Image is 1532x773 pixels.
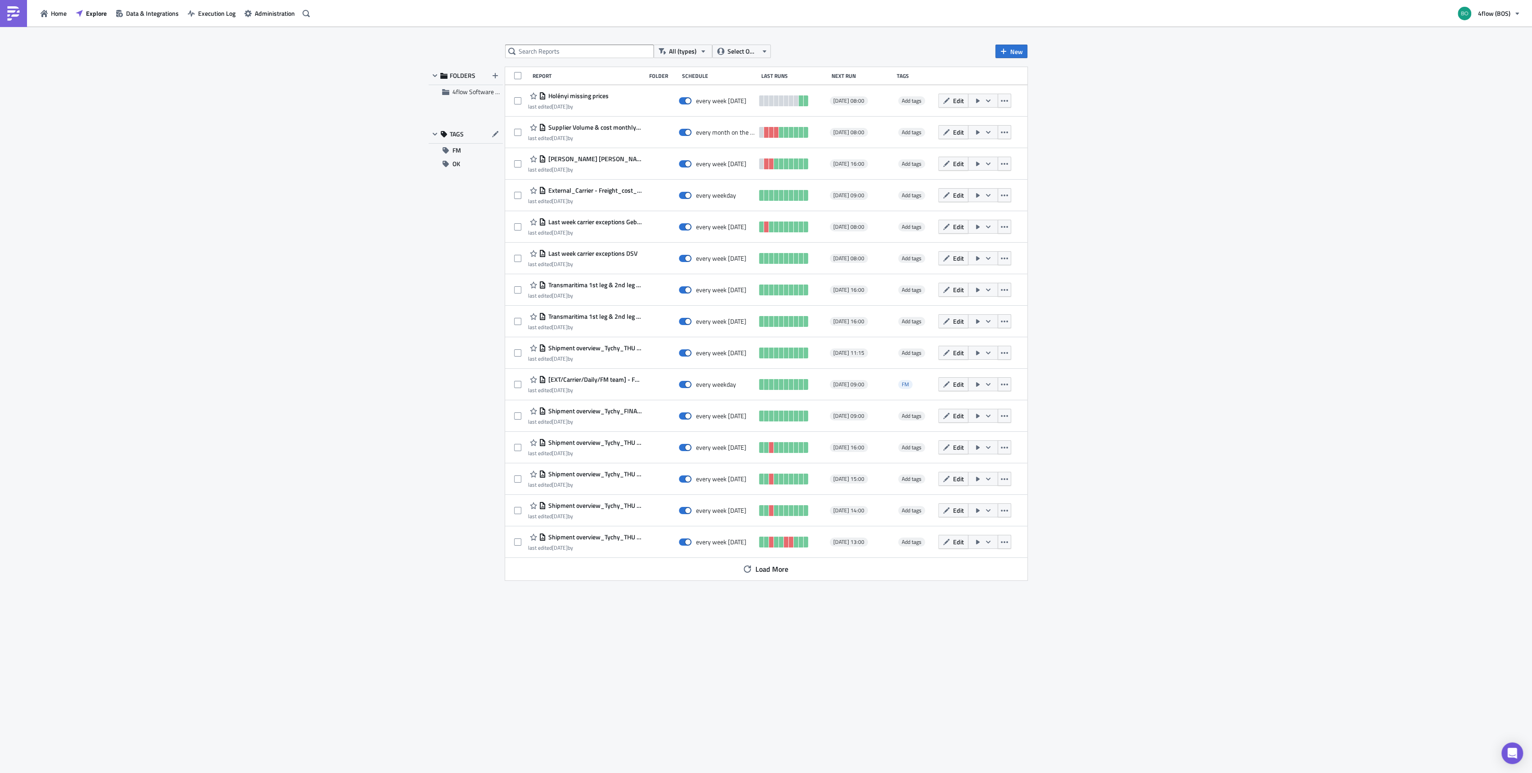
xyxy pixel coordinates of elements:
span: Shipment overview_Tychy_THU 15:00 [546,470,642,478]
time: 2025-05-22T11:56:00Z [552,480,568,489]
span: OK [452,157,460,171]
span: [DATE] 09:00 [833,381,864,388]
span: Add tags [898,128,925,137]
div: Report [533,72,645,79]
span: Edit [953,96,964,105]
span: TAGS [450,130,464,138]
div: last edited by [528,481,642,488]
div: Open Intercom Messenger [1501,742,1523,764]
time: 2025-05-22T11:55:41Z [552,449,568,457]
span: Select Owner [728,46,758,56]
div: last edited by [528,292,642,299]
span: Edit [953,506,964,515]
span: Add tags [898,506,925,515]
button: Edit [938,535,968,549]
time: 2025-06-16T13:35:53Z [552,197,568,205]
span: Add tags [902,96,922,105]
div: every week on Thursday [696,349,746,357]
span: Shipment overview_Tychy_FINAL Report [546,407,642,415]
span: Edit [953,190,964,200]
button: Administration [240,6,299,20]
span: Add tags [898,159,925,168]
span: Add tags [898,191,925,200]
button: New [995,45,1027,58]
button: Load More [737,560,795,578]
span: Add tags [898,285,925,294]
button: Explore [71,6,111,20]
a: Home [36,6,71,20]
button: Edit [938,125,968,139]
span: Add tags [902,128,922,136]
span: [DATE] 16:00 [833,444,864,451]
span: Add tags [898,96,925,105]
div: Schedule [682,72,757,79]
span: [DATE] 16:00 [833,286,864,294]
span: Shipment overview_Tychy_THU saved until 11:00 [546,344,642,352]
span: [DATE] 08:00 [833,255,864,262]
span: [DATE] 09:00 [833,192,864,199]
time: 2025-08-06T09:07:14Z [552,134,568,142]
span: Add tags [902,411,922,420]
time: 2025-05-22T11:49:39Z [552,543,568,552]
div: last edited by [528,324,642,330]
span: Edit [953,537,964,547]
span: Data & Integrations [126,9,179,18]
span: [DATE] 13:00 [833,538,864,546]
time: 2025-05-30T07:56:08Z [552,417,568,426]
button: Execution Log [183,6,240,20]
span: Load More [755,564,788,574]
span: FOLDERS [450,72,475,80]
time: 2025-08-04T13:31:14Z [552,102,568,111]
span: Edit [953,474,964,484]
span: Transmaritima 1st leg & 2nd leg report [546,281,642,289]
span: New [1010,47,1023,56]
span: Add tags [902,443,922,452]
span: Add tags [902,222,922,231]
div: last edited by [528,513,642,520]
span: Add tags [898,538,925,547]
span: Add tags [902,254,922,262]
div: last edited by [528,544,642,551]
div: every week on Monday [696,317,746,325]
button: Edit [938,472,968,486]
div: every week on Friday [696,412,746,420]
div: every week on Thursday [696,538,746,546]
button: Edit [938,283,968,297]
div: every month on the 1st [696,128,755,136]
span: Administration [255,9,295,18]
span: [DATE] 16:00 [833,160,864,167]
time: 2025-06-26T11:13:53Z [552,354,568,363]
span: [DATE] 09:00 [833,412,864,420]
div: last edited by [528,418,642,425]
button: 4flow (BOS) [1452,4,1525,23]
button: OK [429,157,503,171]
span: [DATE] 08:00 [833,223,864,231]
span: [DATE] 14:00 [833,507,864,514]
div: every week on Thursday [696,254,746,262]
button: Edit [938,188,968,202]
div: every week on Friday [696,97,746,105]
div: every weekday [696,380,736,389]
span: Edit [953,443,964,452]
span: Edit [953,316,964,326]
span: Edit [953,159,964,168]
span: Add tags [898,411,925,420]
button: Edit [938,314,968,328]
span: FM [902,380,909,389]
button: Edit [938,157,968,171]
input: Search Reports [505,45,654,58]
span: Last week carrier exceptions DSV [546,249,637,258]
button: Edit [938,440,968,454]
img: Avatar [1457,6,1472,21]
span: Shipment overview_Tychy_THU 13:00 [546,533,642,541]
time: 2025-06-02T16:14:53Z [552,291,568,300]
div: every week on Thursday [696,475,746,483]
span: External_Carrier - Freight_cost_overview_DSV_9:00 [546,186,642,194]
button: Edit [938,251,968,265]
time: 2025-06-02T16:15:10Z [552,386,568,394]
button: FM [429,144,503,157]
div: last edited by [528,103,609,110]
button: All (types) [654,45,712,58]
